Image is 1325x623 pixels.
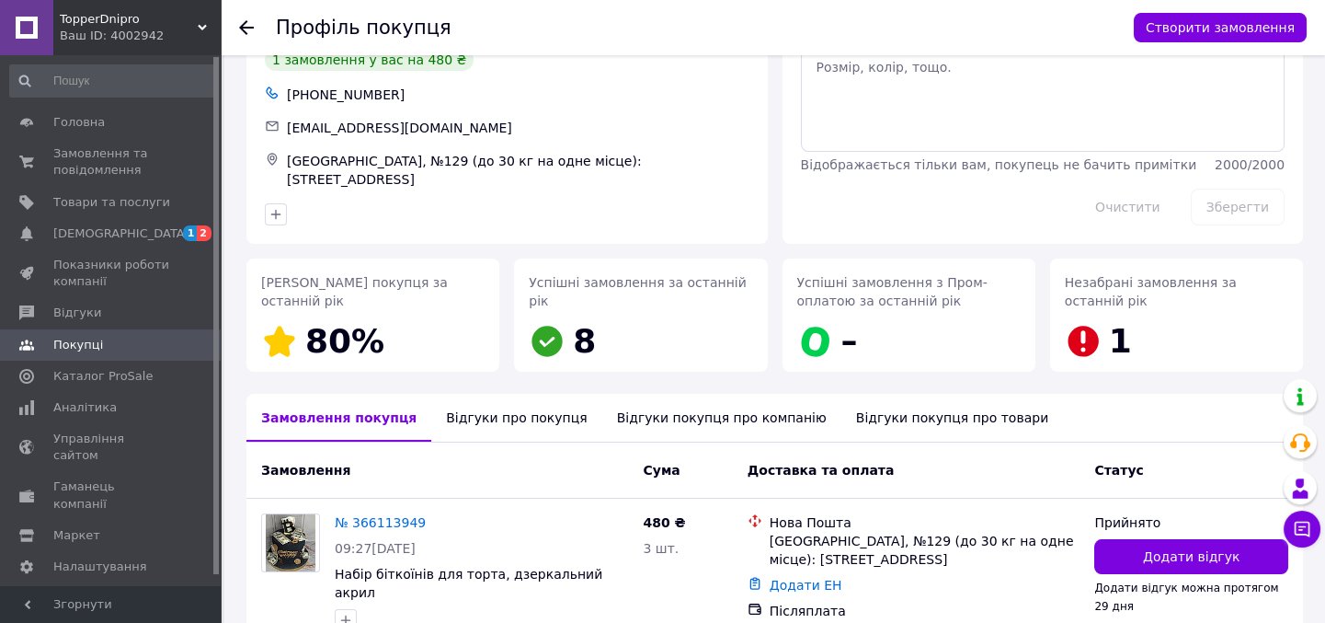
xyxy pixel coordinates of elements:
[53,225,189,242] span: [DEMOGRAPHIC_DATA]
[1143,548,1239,566] span: Додати відгук
[770,602,1080,620] div: Післяплата
[261,275,448,308] span: [PERSON_NAME] покупця за останній рік
[239,18,254,37] div: Повернутися назад
[305,322,384,360] span: 80%
[1134,13,1307,42] button: Створити замовлення
[53,559,147,575] span: Налаштування
[841,322,858,360] span: –
[53,527,100,544] span: Маркет
[431,394,601,442] div: Відгуки про покупця
[197,225,211,241] span: 2
[53,399,117,416] span: Аналітика
[60,11,198,28] span: TopperDnipro
[266,514,314,571] img: Фото товару
[1094,513,1288,532] div: Прийнято
[261,513,320,572] a: Фото товару
[183,225,198,241] span: 1
[53,368,153,385] span: Каталог ProSale
[770,532,1080,569] div: [GEOGRAPHIC_DATA], №129 (до 30 кг на одне місце): [STREET_ADDRESS]
[261,463,350,478] span: Замовлення
[53,337,103,353] span: Покупці
[335,515,426,530] a: № 366113949
[60,28,221,44] div: Ваш ID: 4002942
[287,121,512,135] span: [EMAIL_ADDRESS][DOMAIN_NAME]
[246,394,431,442] div: Замовлення покупця
[770,513,1080,532] div: Нова Пошта
[53,257,170,290] span: Показники роботи компанії
[643,463,680,478] span: Cума
[1094,582,1278,613] span: Додати відгук можна протягом 29 дня
[9,64,216,98] input: Пошук
[53,194,170,211] span: Товари та послуги
[1094,463,1143,478] span: Статус
[602,394,841,442] div: Відгуки покупця про компанію
[53,431,170,464] span: Управління сайтом
[1094,539,1288,574] button: Додати відгук
[801,157,1197,172] span: Відображається тільки вам, покупець не бачить примітки
[1215,157,1285,172] span: 2000 / 2000
[335,567,602,600] a: Набір біткоїнів для торта, дзеркальний акрил
[265,49,474,71] div: 1 замовлення у вас на 480 ₴
[276,17,451,39] h1: Профіль покупця
[53,145,170,179] span: Замовлення та повідомлення
[53,479,170,512] span: Гаманець компанії
[1065,275,1237,308] span: Незабрані замовлення за останній рік
[643,541,679,556] span: 3 шт.
[1109,322,1132,360] span: 1
[283,148,753,192] div: [GEOGRAPHIC_DATA], №129 (до 30 кг на одне місце): [STREET_ADDRESS]
[1284,511,1320,548] button: Чат з покупцем
[841,394,1063,442] div: Відгуки покупця про товари
[748,463,895,478] span: Доставка та оплата
[283,82,753,108] div: [PHONE_NUMBER]
[797,275,988,308] span: Успішні замовлення з Пром-оплатою за останній рік
[573,322,596,360] span: 8
[53,305,101,321] span: Відгуки
[529,275,746,308] span: Успішні замовлення за останній рік
[770,578,842,593] a: Додати ЕН
[643,515,685,530] span: 480 ₴
[53,114,105,131] span: Головна
[335,541,416,556] span: 09:27[DATE]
